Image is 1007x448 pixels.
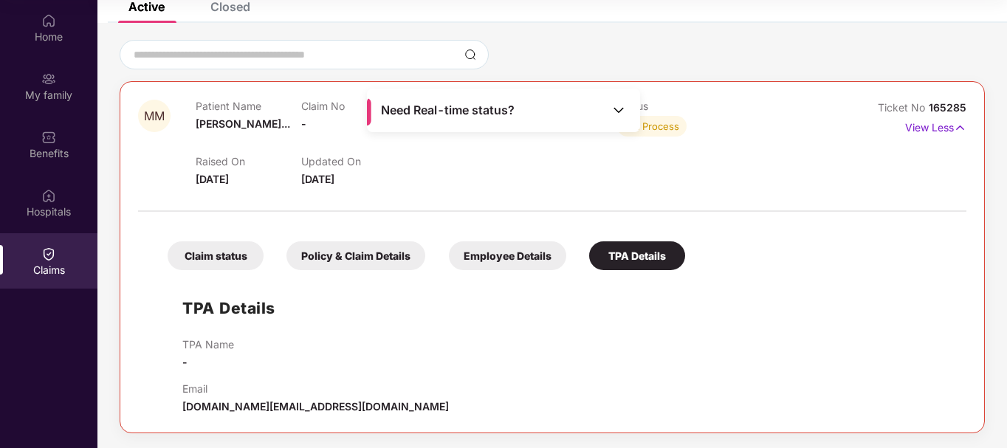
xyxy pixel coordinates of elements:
[905,116,966,136] p: View Less
[41,247,56,261] img: svg+xml;base64,PHN2ZyBpZD0iQ2xhaW0iIHhtbG5zPSJodHRwOi8vd3d3LnczLm9yZy8yMDAwL3N2ZyIgd2lkdGg9IjIwIi...
[41,13,56,28] img: svg+xml;base64,PHN2ZyBpZD0iSG9tZSIgeG1sbnM9Imh0dHA6Ly93d3cudzMub3JnLzIwMDAvc3ZnIiB3aWR0aD0iMjAiIG...
[301,117,306,130] span: -
[196,173,229,185] span: [DATE]
[196,117,290,130] span: [PERSON_NAME]...
[954,120,966,136] img: svg+xml;base64,PHN2ZyB4bWxucz0iaHR0cDovL3d3dy53My5vcmcvMjAwMC9zdmciIHdpZHRoPSIxNyIgaGVpZ2h0PSIxNy...
[41,130,56,145] img: svg+xml;base64,PHN2ZyBpZD0iQmVuZWZpdHMiIHhtbG5zPSJodHRwOi8vd3d3LnczLm9yZy8yMDAwL3N2ZyIgd2lkdGg9Ij...
[286,241,425,270] div: Policy & Claim Details
[301,100,407,112] p: Claim No
[301,173,334,185] span: [DATE]
[464,49,476,61] img: svg+xml;base64,PHN2ZyBpZD0iU2VhcmNoLTMyeDMyIiB4bWxucz0iaHR0cDovL3d3dy53My5vcmcvMjAwMC9zdmciIHdpZH...
[301,155,407,168] p: Updated On
[381,103,515,118] span: Need Real-time status?
[632,119,679,134] div: In Process
[611,103,626,117] img: Toggle Icon
[182,338,234,351] p: TPA Name
[929,101,966,114] span: 165285
[449,241,566,270] div: Employee Details
[182,382,449,395] p: Email
[617,100,723,112] p: Status
[878,101,929,114] span: Ticket No
[41,188,56,203] img: svg+xml;base64,PHN2ZyBpZD0iSG9zcGl0YWxzIiB4bWxucz0iaHR0cDovL3d3dy53My5vcmcvMjAwMC9zdmciIHdpZHRoPS...
[144,110,165,123] span: MM
[182,356,188,368] span: -
[168,241,264,270] div: Claim status
[182,400,449,413] span: [DOMAIN_NAME][EMAIL_ADDRESS][DOMAIN_NAME]
[182,296,275,320] h1: TPA Details
[196,100,301,112] p: Patient Name
[196,155,301,168] p: Raised On
[589,241,685,270] div: TPA Details
[41,72,56,86] img: svg+xml;base64,PHN2ZyB3aWR0aD0iMjAiIGhlaWdodD0iMjAiIHZpZXdCb3g9IjAgMCAyMCAyMCIgZmlsbD0ibm9uZSIgeG...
